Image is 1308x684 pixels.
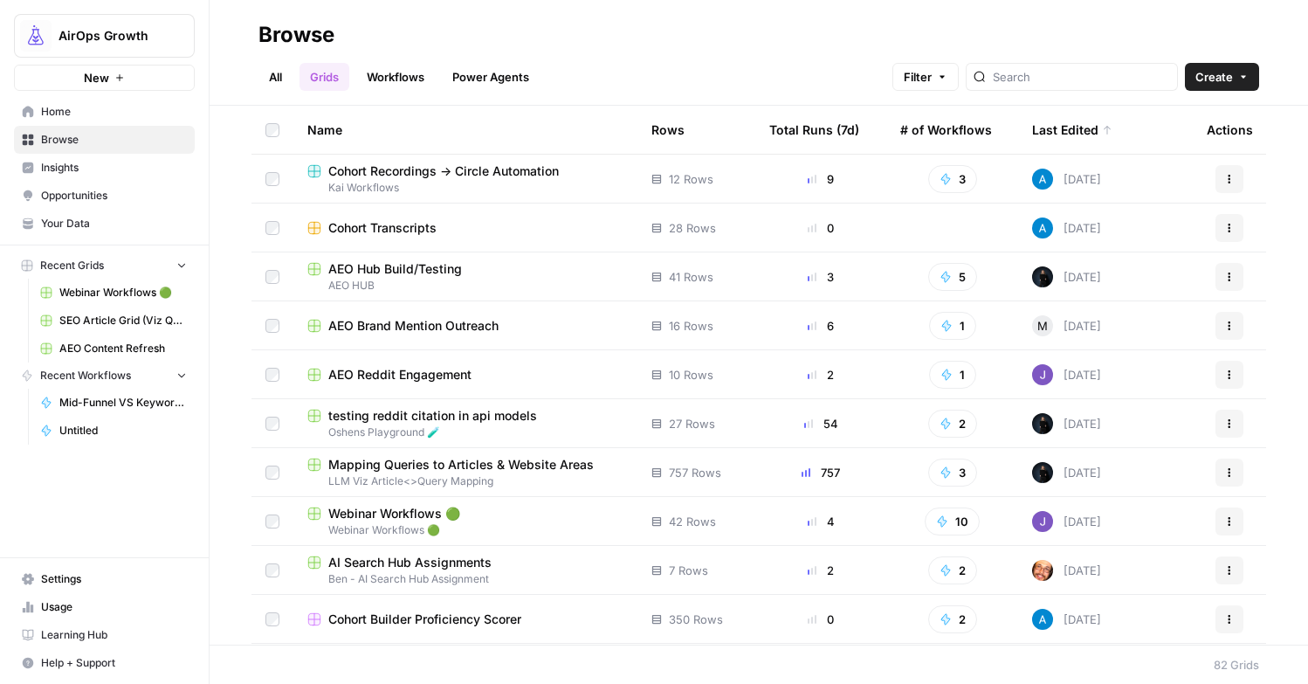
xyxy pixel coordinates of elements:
a: testing reddit citation in api modelsOshens Playground 🧪 [307,407,623,440]
span: AEO HUB [307,278,623,294]
span: 12 Rows [669,170,713,188]
a: Settings [14,565,195,593]
div: [DATE] [1032,315,1101,336]
a: Usage [14,593,195,621]
span: Cohort Transcripts [328,219,437,237]
span: Recent Workflows [40,368,131,383]
a: Mapping Queries to Articles & Website AreasLLM Viz Article<>Query Mapping [307,456,623,489]
div: 54 [769,415,872,432]
a: Mid-Funnel VS Keyword Research [32,389,195,417]
button: 2 [928,556,977,584]
button: 1 [929,361,976,389]
span: AirOps Growth [59,27,164,45]
span: 41 Rows [669,268,713,286]
div: 0 [769,611,872,628]
span: Cohort Recordings -> Circle Automation [328,162,559,180]
div: Name [307,106,623,154]
a: AEO Brand Mention Outreach [307,317,623,335]
span: AEO Reddit Engagement [328,366,472,383]
span: Filter [904,68,932,86]
a: Workflows [356,63,435,91]
button: Recent Grids [14,252,195,279]
div: 0 [769,219,872,237]
a: AEO Content Refresh [32,335,195,363]
a: Cohort Builder Proficiency Scorer [307,611,623,628]
a: Opportunities [14,182,195,210]
div: [DATE] [1032,364,1101,385]
img: o3cqybgnmipr355j8nz4zpq1mc6x [1032,169,1053,190]
div: [DATE] [1032,266,1101,287]
span: Browse [41,132,187,148]
a: AEO Reddit Engagement [307,366,623,383]
button: 2 [928,410,977,438]
span: Webinar Workflows 🟢 [59,285,187,301]
div: [DATE] [1032,169,1101,190]
div: [DATE] [1032,511,1101,532]
span: 10 Rows [669,366,713,383]
button: Recent Workflows [14,363,195,389]
div: 2 [769,562,872,579]
a: Cohort Transcripts [307,219,623,237]
span: 16 Rows [669,317,713,335]
img: mae98n22be7w2flmvint2g1h8u9g [1032,413,1053,434]
span: SEO Article Grid (Viz Questions) [59,313,187,328]
span: Usage [41,599,187,615]
img: mae98n22be7w2flmvint2g1h8u9g [1032,266,1053,287]
img: o3cqybgnmipr355j8nz4zpq1mc6x [1032,609,1053,630]
a: SEO Article Grid (Viz Questions) [32,307,195,335]
button: 3 [928,165,977,193]
button: 10 [925,508,980,535]
span: Untitled [59,423,187,439]
div: 82 Grids [1214,656,1259,674]
button: Workspace: AirOps Growth [14,14,195,58]
span: Home [41,104,187,120]
a: All [258,63,293,91]
span: Create [1195,68,1233,86]
button: Filter [892,63,959,91]
span: AEO Content Refresh [59,341,187,356]
span: 7 Rows [669,562,708,579]
span: AEO Hub Build/Testing [328,260,462,278]
a: Grids [299,63,349,91]
img: ubsf4auoma5okdcylokeqxbo075l [1032,364,1053,385]
div: 2 [769,366,872,383]
div: Total Runs (7d) [769,106,859,154]
button: Help + Support [14,649,195,677]
button: 1 [929,312,976,340]
span: Insights [41,160,187,176]
div: [DATE] [1032,462,1101,483]
span: M [1037,317,1048,335]
span: AI Search Hub Assignments [328,554,492,571]
button: 5 [928,263,977,291]
div: [DATE] [1032,413,1101,434]
a: Learning Hub [14,621,195,649]
span: New [84,69,109,86]
img: o3cqybgnmipr355j8nz4zpq1mc6x [1032,218,1053,238]
span: Kai Workflows [307,180,623,196]
img: ubsf4auoma5okdcylokeqxbo075l [1032,511,1053,532]
div: Browse [258,21,334,49]
span: 27 Rows [669,415,715,432]
span: Mapping Queries to Articles & Website Areas [328,456,594,473]
div: # of Workflows [900,106,992,154]
img: mae98n22be7w2flmvint2g1h8u9g [1032,462,1053,483]
span: Webinar Workflows 🟢 [328,505,460,522]
span: Recent Grids [40,258,104,273]
div: Rows [651,106,685,154]
span: Ben - AI Search Hub Assignment [307,571,623,587]
div: 4 [769,513,872,530]
span: 28 Rows [669,219,716,237]
div: 6 [769,317,872,335]
span: LLM Viz Article<>Query Mapping [307,473,623,489]
a: Insights [14,154,195,182]
button: 2 [928,605,977,633]
span: Learning Hub [41,627,187,643]
span: Help + Support [41,655,187,671]
a: Cohort Recordings -> Circle AutomationKai Workflows [307,162,623,196]
button: 3 [928,459,977,487]
img: 8f2qx812gkl4tvd9sgw1fonjgbrx [1032,560,1053,581]
span: 42 Rows [669,513,716,530]
span: Oshens Playground 🧪 [307,425,623,440]
span: Your Data [41,216,187,231]
div: 757 [769,464,872,481]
